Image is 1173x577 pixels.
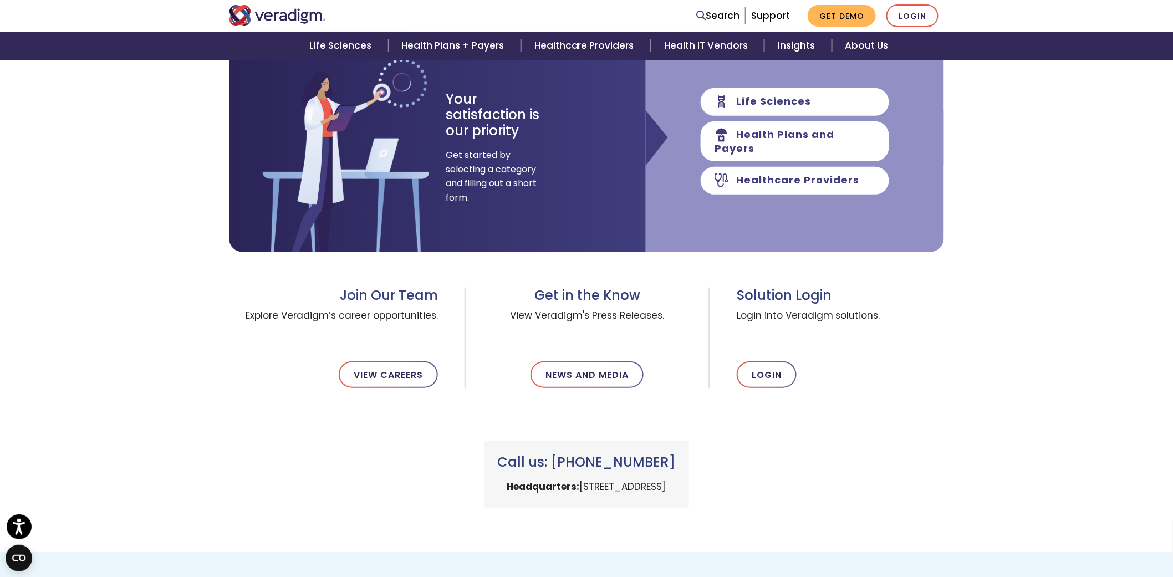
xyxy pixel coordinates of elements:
[531,361,644,388] a: News and Media
[808,5,876,27] a: Get Demo
[6,545,32,571] button: Open CMP widget
[696,8,739,23] a: Search
[498,455,676,471] h3: Call us: [PHONE_NUMBER]
[389,32,521,60] a: Health Plans + Payers
[493,288,682,304] h3: Get in the Know
[961,498,1160,564] iframe: Drift Chat Widget
[446,148,537,205] span: Get started by selecting a category and filling out a short form.
[339,361,438,388] a: View Careers
[737,304,944,344] span: Login into Veradigm solutions.
[229,5,326,26] img: Veradigm logo
[737,288,944,304] h3: Solution Login
[446,91,559,139] h3: Your satisfaction is our priority
[229,304,438,344] span: Explore Veradigm’s career opportunities.
[737,361,797,388] a: Login
[493,304,682,344] span: View Veradigm's Press Releases.
[886,4,939,27] a: Login
[651,32,764,60] a: Health IT Vendors
[521,32,651,60] a: Healthcare Providers
[832,32,902,60] a: About Us
[498,479,676,494] p: [STREET_ADDRESS]
[507,480,580,493] strong: Headquarters:
[229,288,438,304] h3: Join Our Team
[751,9,790,22] a: Support
[296,32,388,60] a: Life Sciences
[764,32,832,60] a: Insights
